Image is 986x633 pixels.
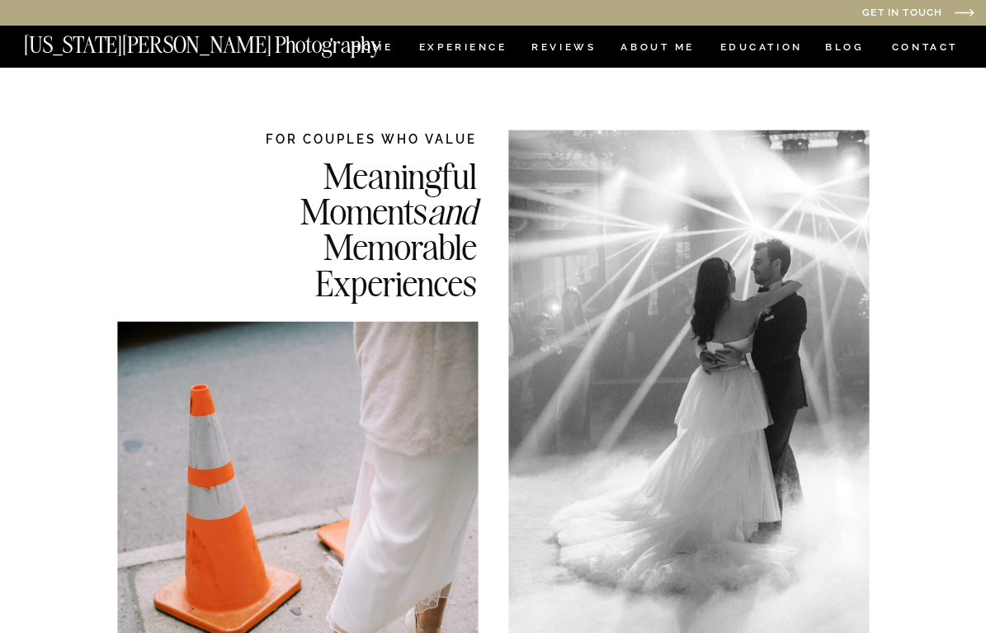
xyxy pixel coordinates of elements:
a: CONTACT [890,38,959,56]
h2: Meaningful Moments Memorable Experiences [217,158,477,298]
a: ABOUT ME [620,42,696,56]
a: HOME [349,42,396,56]
a: REVIEWS [531,42,593,56]
a: [US_STATE][PERSON_NAME] Photography [24,34,436,48]
a: Get in Touch [695,7,942,20]
h2: FOR COUPLES WHO VALUE [217,130,477,147]
a: EDUCATION [718,42,804,56]
a: Experience [419,42,506,56]
a: BLOG [825,42,865,56]
i: and [427,188,477,234]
